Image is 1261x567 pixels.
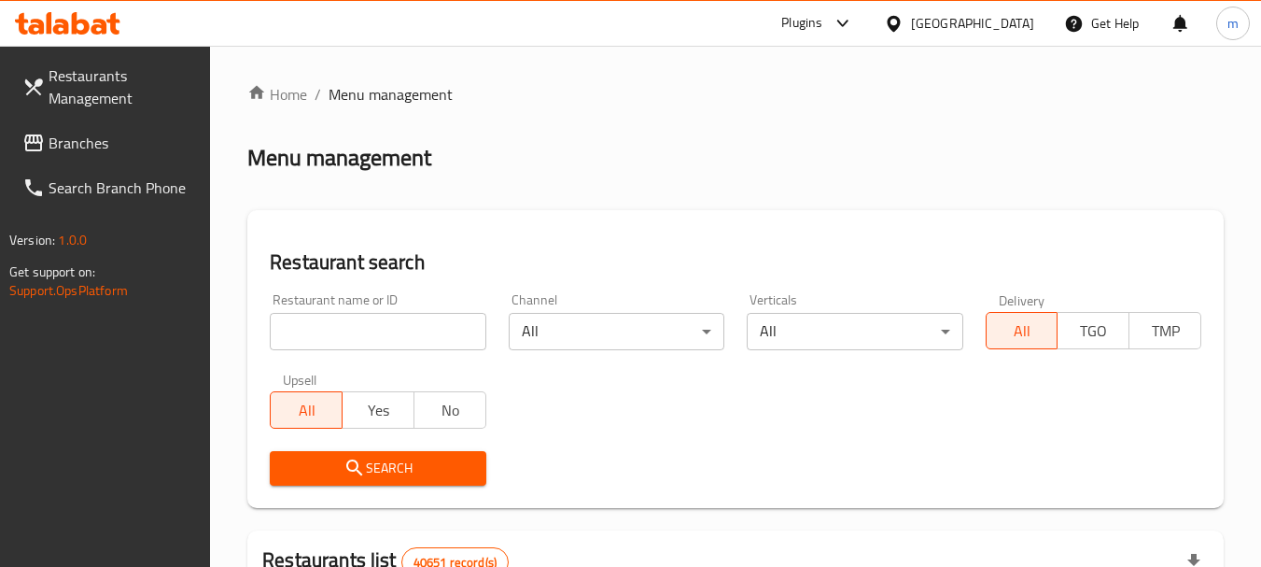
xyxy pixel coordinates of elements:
button: No [413,391,486,429]
a: Support.OpsPlatform [9,278,128,303]
div: All [509,313,724,350]
button: All [986,312,1058,349]
span: TGO [1065,318,1122,345]
input: Search for restaurant name or ID.. [270,313,485,350]
span: Menu management [329,83,453,106]
li: / [315,83,321,106]
span: Search Branch Phone [49,177,196,199]
a: Branches [7,120,211,165]
label: Upsell [283,373,317,386]
span: All [994,318,1051,345]
span: Yes [350,397,407,424]
span: Branches [49,132,196,154]
button: TGO [1057,312,1129,349]
div: [GEOGRAPHIC_DATA] [911,13,1034,34]
span: TMP [1137,318,1194,345]
div: Plugins [781,12,822,35]
h2: Menu management [247,143,431,173]
nav: breadcrumb [247,83,1224,106]
span: Get support on: [9,260,95,284]
h2: Restaurant search [270,248,1201,276]
button: All [270,391,343,429]
span: m [1227,13,1239,34]
label: Delivery [999,293,1045,306]
span: Search [285,457,470,480]
span: Restaurants Management [49,64,196,109]
div: All [747,313,962,350]
span: Version: [9,228,55,252]
button: Yes [342,391,414,429]
span: 1.0.0 [58,228,87,252]
button: TMP [1128,312,1201,349]
a: Restaurants Management [7,53,211,120]
a: Search Branch Phone [7,165,211,210]
span: No [422,397,479,424]
a: Home [247,83,307,106]
span: All [278,397,335,424]
button: Search [270,451,485,486]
